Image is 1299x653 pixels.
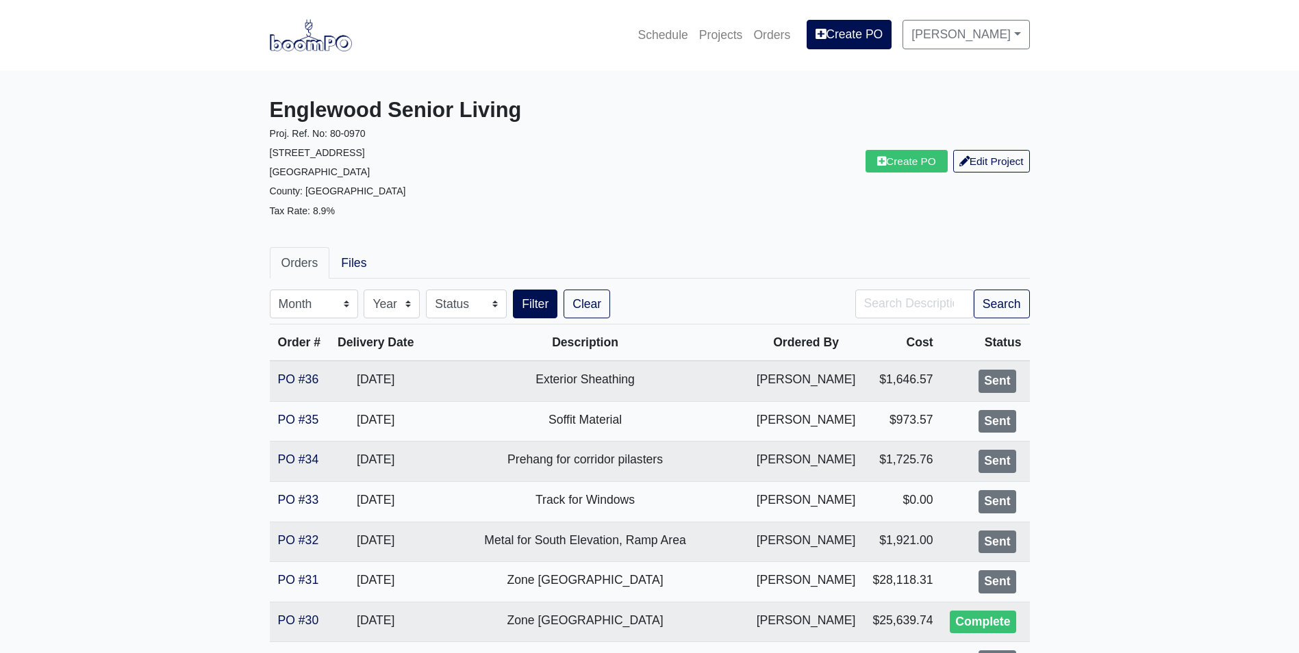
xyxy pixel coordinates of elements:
td: [DATE] [329,401,423,441]
div: Complete [950,611,1016,634]
a: Schedule [632,20,693,50]
div: Sent [979,530,1016,554]
td: $25,639.74 [864,602,942,642]
small: [STREET_ADDRESS] [270,147,365,158]
a: Create PO [807,20,892,49]
input: Search [855,290,974,318]
td: [PERSON_NAME] [748,522,864,562]
td: $0.00 [864,481,942,522]
a: Edit Project [953,150,1030,172]
td: [DATE] [329,441,423,482]
th: Delivery Date [329,324,423,361]
a: PO #36 [278,372,319,386]
small: Tax Rate: 8.9% [270,205,335,216]
td: Prehang for corridor pilasters [423,441,748,482]
th: Status [942,324,1030,361]
td: $1,646.57 [864,361,942,401]
td: [DATE] [329,602,423,642]
a: Create PO [866,150,948,172]
td: $1,725.76 [864,441,942,482]
a: PO #31 [278,573,319,587]
td: Track for Windows [423,481,748,522]
a: PO #34 [278,452,319,466]
td: $1,921.00 [864,522,942,562]
a: Clear [564,290,610,318]
div: Sent [979,370,1016,393]
button: Search [974,290,1030,318]
td: [DATE] [329,562,423,602]
h3: Englewood Senior Living [270,98,640,123]
small: [GEOGRAPHIC_DATA] [270,166,370,177]
a: PO #30 [278,613,319,627]
a: Projects [694,20,748,50]
td: [PERSON_NAME] [748,602,864,642]
td: Zone [GEOGRAPHIC_DATA] [423,562,748,602]
td: [PERSON_NAME] [748,481,864,522]
th: Order # [270,324,329,361]
td: [PERSON_NAME] [748,441,864,482]
a: Orders [748,20,796,50]
td: Metal for South Elevation, Ramp Area [423,522,748,562]
div: Sent [979,490,1016,513]
td: [DATE] [329,522,423,562]
td: Exterior Sheathing [423,361,748,401]
a: PO #33 [278,493,319,507]
td: Zone [GEOGRAPHIC_DATA] [423,602,748,642]
small: County: [GEOGRAPHIC_DATA] [270,185,406,196]
th: Cost [864,324,942,361]
th: Ordered By [748,324,864,361]
a: [PERSON_NAME] [903,20,1029,49]
td: [DATE] [329,361,423,401]
td: $973.57 [864,401,942,441]
div: Sent [979,410,1016,433]
td: $28,118.31 [864,562,942,602]
a: Orders [270,247,330,279]
td: [PERSON_NAME] [748,361,864,401]
th: Description [423,324,748,361]
div: Sent [979,570,1016,593]
td: Soffit Material [423,401,748,441]
button: Filter [513,290,557,318]
a: PO #35 [278,413,319,426]
td: [DATE] [329,481,423,522]
small: Proj. Ref. No: 80-0970 [270,128,366,139]
a: PO #32 [278,533,319,547]
img: boomPO [270,19,352,51]
div: Sent [979,450,1016,473]
td: [PERSON_NAME] [748,401,864,441]
a: Files [329,247,378,279]
td: [PERSON_NAME] [748,562,864,602]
